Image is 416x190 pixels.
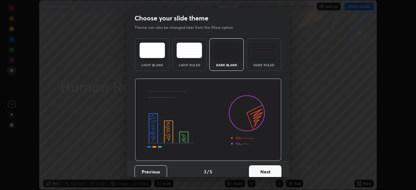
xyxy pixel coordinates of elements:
div: Light Ruled [176,63,202,67]
img: darkTheme.f0cc69e5.svg [214,43,240,58]
img: darkThemeBanner.d06ce4a2.svg [135,79,281,161]
h4: / [207,168,209,175]
img: darkRuledTheme.de295e13.svg [251,43,277,58]
button: Next [249,165,281,178]
img: lightTheme.e5ed3b09.svg [139,43,165,58]
p: Theme can also be changed later from the More option [135,25,240,31]
h4: 3 [204,168,206,175]
div: Dark Ruled [251,63,277,67]
div: Light Blank [139,63,165,67]
h4: 5 [210,168,212,175]
button: Previous [135,165,167,178]
h2: Choose your slide theme [135,14,208,22]
div: Dark Blank [214,63,240,67]
img: lightRuledTheme.5fabf969.svg [176,43,202,58]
